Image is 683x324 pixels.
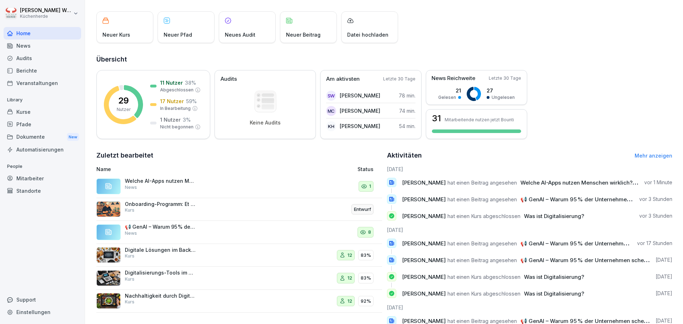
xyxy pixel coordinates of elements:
[383,76,415,82] p: Letzte 30 Tage
[402,240,446,247] span: [PERSON_NAME]
[286,31,321,38] p: Neuer Beitrag
[4,118,81,131] a: Pfade
[96,201,121,217] img: xu6l737wakikim15m16l3o4n.png
[96,198,382,221] a: Onboarding-Programm: Et Jeföhl – Kölsche Küche neu gedachtKursEntwurf
[20,7,72,14] p: [PERSON_NAME] Wessel
[96,54,672,64] h2: Übersicht
[361,298,371,305] p: 92%
[4,161,81,172] p: People
[96,247,121,263] img: hdwdeme71ehhejono79v574m.png
[348,252,352,259] p: 12
[399,107,415,115] p: 74 min.
[402,179,446,186] span: [PERSON_NAME]
[637,240,672,247] p: vor 17 Stunden
[326,91,336,101] div: SW
[4,94,81,106] p: Library
[4,77,81,89] div: Veranstaltungen
[125,247,196,253] p: Digitale Lösungen im Backoffice, Produktion und Mitarbeiter
[96,293,121,309] img: b4v4bxp9jqg7hrh1pj61uj98.png
[448,213,520,219] span: hat einen Kurs abgeschlossen
[326,121,336,131] div: KH
[387,226,673,234] h6: [DATE]
[117,106,131,113] p: Nutzer
[656,256,672,264] p: [DATE]
[4,293,81,306] div: Support
[4,185,81,197] a: Standorte
[125,293,196,299] p: Nachhaltigkeit durch Digitalisierung in der Gastronomie
[448,240,517,247] span: hat einen Beitrag angesehen
[431,74,475,83] p: News Reichweite
[639,212,672,219] p: vor 3 Stunden
[96,270,121,286] img: u5o6hwt2vfcozzv2rxj2ipth.png
[125,224,196,230] p: 📢 GenAI – Warum 95 % der Unternehmen scheitern (und wie du es besser machst) Ein aktueller Berich...
[492,94,515,101] p: Ungelesen
[438,87,461,94] p: 21
[183,116,191,123] p: 3 %
[96,221,382,244] a: 📢 GenAI – Warum 95 % der Unternehmen scheitern (und wie du es besser machst) Ein aktueller Berich...
[160,105,191,112] p: In Bearbeitung
[326,75,360,83] p: Am aktivsten
[4,64,81,77] a: Berichte
[448,290,520,297] span: hat einen Kurs abgeschlossen
[160,97,184,105] p: 17 Nutzer
[448,257,517,264] span: hat einen Beitrag angesehen
[340,92,380,99] p: [PERSON_NAME]
[4,52,81,64] a: Audits
[96,165,275,173] p: Name
[125,178,196,184] p: Welche AI-Apps nutzen Menschen wirklich? Der aktuelle Halbjahresreport von a16z bringt es auf den...
[125,276,134,282] p: Kurs
[186,97,197,105] p: 59 %
[4,106,81,118] a: Kurse
[340,107,380,115] p: [PERSON_NAME]
[164,31,192,38] p: Neuer Pfad
[402,213,446,219] span: [PERSON_NAME]
[125,207,134,213] p: Kurs
[225,31,255,38] p: Neues Audit
[358,165,374,173] p: Status
[399,92,415,99] p: 78 min.
[369,183,371,190] p: 1
[160,87,194,93] p: Abgeschlossen
[448,196,517,203] span: hat einen Beitrag angesehen
[4,39,81,52] a: News
[524,290,584,297] span: Was ist Digitalisierung?
[402,257,446,264] span: [PERSON_NAME]
[432,114,441,123] h3: 31
[160,124,194,130] p: Nicht begonnen
[402,273,446,280] span: [PERSON_NAME]
[125,299,134,305] p: Kurs
[67,133,79,141] div: New
[399,122,415,130] p: 54 min.
[125,184,137,191] p: News
[361,275,371,282] p: 83%
[221,75,237,83] p: Audits
[635,153,672,159] a: Mehr anzeigen
[340,122,380,130] p: [PERSON_NAME]
[354,206,371,213] p: Entwurf
[489,75,521,81] p: Letzte 30 Tage
[368,229,371,236] p: 8
[250,119,281,126] p: Keine Audits
[445,117,514,122] p: Mitarbeitende nutzen jetzt Bounti
[125,230,137,237] p: News
[348,275,352,282] p: 12
[4,27,81,39] a: Home
[387,304,673,311] h6: [DATE]
[326,106,336,116] div: MC
[20,14,72,19] p: Küchenherde
[644,179,672,186] p: vor 1 Minute
[4,131,81,144] div: Dokumente
[102,31,130,38] p: Neuer Kurs
[96,175,382,198] a: Welche AI-Apps nutzen Menschen wirklich? Der aktuelle Halbjahresreport von a16z bringt es auf den...
[448,179,517,186] span: hat einen Beitrag angesehen
[4,306,81,318] a: Einstellungen
[160,116,181,123] p: 1 Nutzer
[96,244,382,267] a: Digitale Lösungen im Backoffice, Produktion und MitarbeiterKurs1283%
[125,201,196,207] p: Onboarding-Programm: Et Jeföhl – Kölsche Küche neu gedacht
[438,94,456,101] p: Gelesen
